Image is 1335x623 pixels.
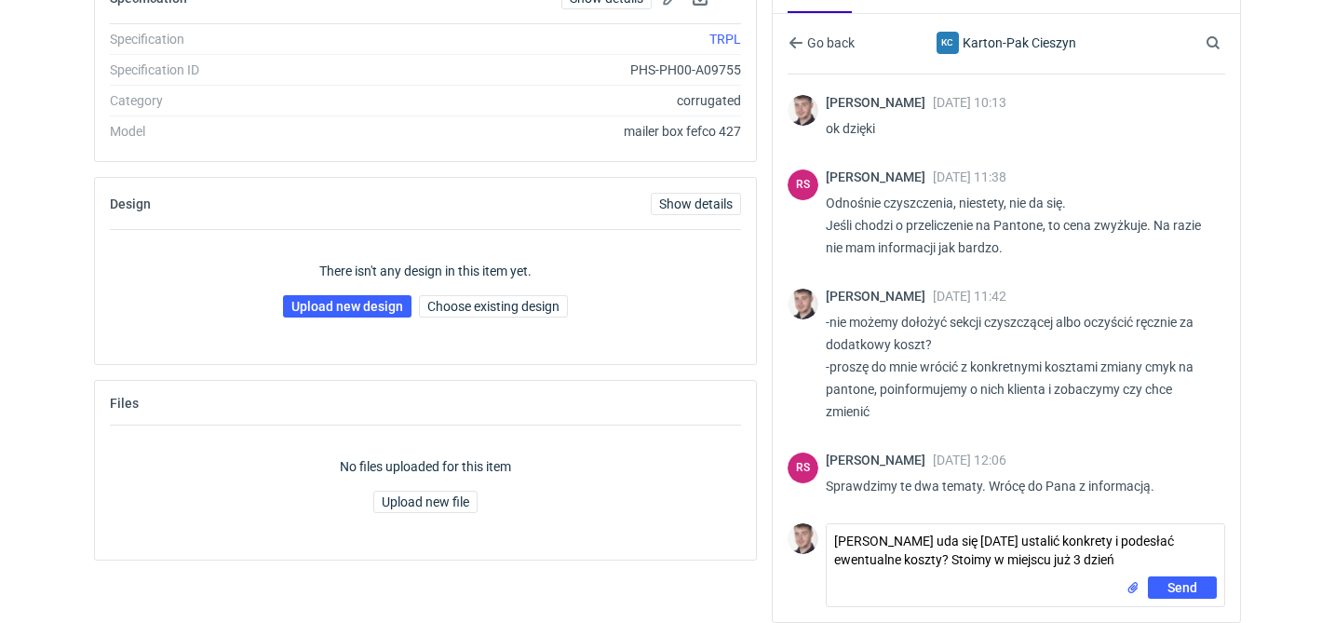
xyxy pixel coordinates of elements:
input: Search [1202,32,1261,54]
span: [DATE] 10:13 [933,95,1006,110]
div: Rafał Stani [788,169,818,200]
div: Karton-Pak Cieszyn [937,32,959,54]
span: [PERSON_NAME] [826,169,933,184]
img: Maciej Sikora [788,523,818,554]
span: Send [1167,581,1197,594]
button: Go back [788,32,856,54]
div: Category [110,91,362,110]
figcaption: RS [788,169,818,200]
button: Upload new file [373,491,478,513]
span: Upload new file [382,495,469,508]
div: Model [110,122,362,141]
p: Odnośnie czyszczenia, niestety, nie da się. Jeśli chodzi o przeliczenie na Pantone, to cena zwyżk... [826,192,1210,259]
img: Maciej Sikora [788,95,818,126]
span: [DATE] 11:42 [933,289,1006,304]
p: Sprawdzimy te dwa tematy. Wrócę do Pana z informacją. [826,475,1210,497]
div: mailer box fefco 427 [362,122,741,141]
span: [PERSON_NAME] [826,289,933,304]
h2: Design [110,196,151,211]
span: [PERSON_NAME] [826,95,933,110]
figcaption: KC [937,32,959,54]
p: -nie możemy dołożyć sekcji czyszczącej albo oczyścić ręcznie za dodatkowy koszt? -proszę do mnie ... [826,311,1210,423]
div: PHS-PH00-A09755 [362,61,741,79]
div: Specification ID [110,61,362,79]
span: Choose existing design [427,300,560,313]
textarea: [PERSON_NAME] uda się [DATE] ustalić konkrety i podesłać ewentualne koszty? Stoimy w miejscu już ... [827,524,1224,576]
span: [DATE] 12:06 [933,453,1006,467]
span: Go back [803,36,855,49]
button: Choose existing design [419,295,568,318]
span: [PERSON_NAME] [826,453,933,467]
div: Karton-Pak Cieszyn [916,32,1098,54]
span: [DATE] 11:38 [933,169,1006,184]
p: ok dzięki [826,117,1210,140]
a: Upload new design [283,295,411,318]
img: Maciej Sikora [788,289,818,319]
button: Send [1148,576,1217,599]
div: Rafał Stani [788,453,818,483]
p: There isn't any design in this item yet. [319,262,532,280]
figcaption: RS [788,453,818,483]
div: Specification [110,30,362,48]
div: corrugated [362,91,741,110]
a: Show details [651,193,741,215]
p: No files uploaded for this item [340,457,511,476]
a: TRPL [709,32,741,47]
h2: Files [110,396,139,411]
